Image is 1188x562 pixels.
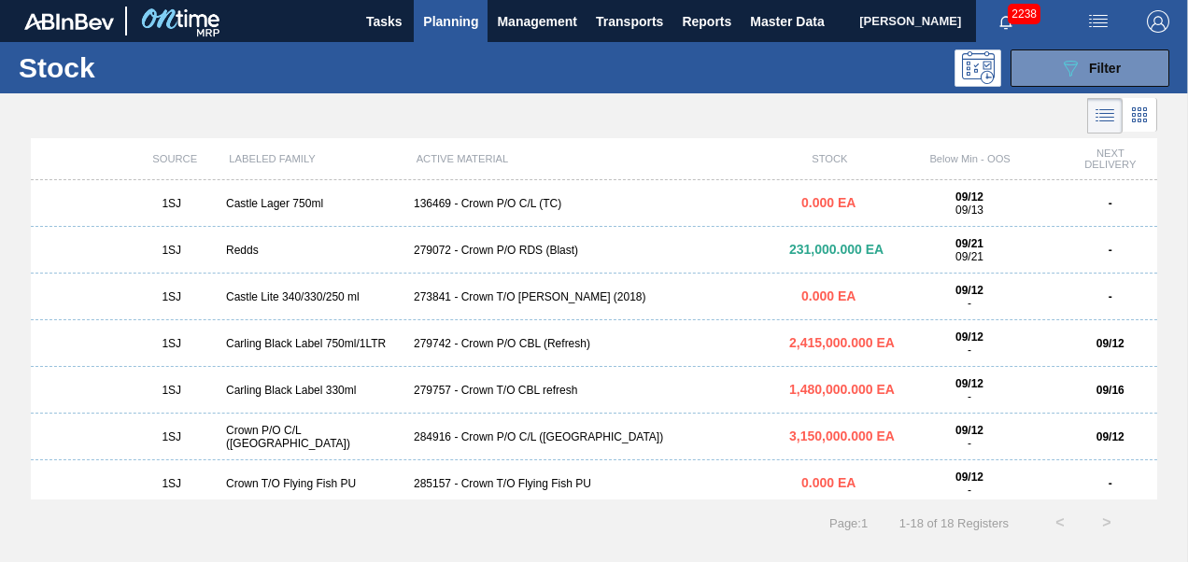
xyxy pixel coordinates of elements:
[162,290,181,303] span: 1SJ
[406,244,782,257] div: 279072 - Crown P/O RDS (Blast)
[162,384,181,397] span: 1SJ
[406,430,782,443] div: 284916 - Crown P/O C/L ([GEOGRAPHIC_DATA])
[968,297,971,310] span: -
[221,153,408,164] div: LABELED FAMILY
[406,290,782,303] div: 273841 - Crown T/O [PERSON_NAME] (2018)
[955,284,983,297] strong: 09/12
[968,484,971,497] span: -
[968,390,971,403] span: -
[801,475,856,490] span: 0.000 EA
[219,244,406,257] div: Redds
[801,195,856,210] span: 0.000 EA
[406,197,782,210] div: 136469 - Crown P/O C/L (TC)
[955,330,983,344] strong: 09/12
[955,204,983,217] span: 09/13
[1109,244,1112,257] strong: -
[219,337,406,350] div: Carling Black Label 750ml/1LTR
[789,382,895,397] span: 1,480,000.000 EA
[162,244,181,257] span: 1SJ
[1109,197,1112,210] strong: -
[955,190,983,204] strong: 09/12
[219,290,406,303] div: Castle Lite 340/330/250 ml
[1123,98,1157,133] div: Card Vision
[219,477,406,490] div: Crown T/O Flying Fish PU
[1037,499,1083,546] button: <
[1011,49,1169,87] button: Filter
[497,10,577,33] span: Management
[789,242,884,257] span: 231,000.000 EA
[955,377,983,390] strong: 09/12
[1083,499,1130,546] button: >
[955,471,983,484] strong: 09/12
[955,424,983,437] strong: 09/12
[423,10,478,33] span: Planning
[968,437,971,450] span: -
[1109,477,1112,490] strong: -
[1008,4,1040,24] span: 2238
[409,153,784,164] div: ACTIVE MATERIAL
[128,153,221,164] div: SOURCE
[1109,290,1112,303] strong: -
[1096,337,1124,350] strong: 09/12
[955,49,1001,87] div: Programming: no user selected
[363,10,404,33] span: Tasks
[162,477,181,490] span: 1SJ
[955,237,983,250] strong: 09/21
[162,197,181,210] span: 1SJ
[976,8,1036,35] button: Notifications
[219,384,406,397] div: Carling Black Label 330ml
[1064,148,1157,170] div: NEXT DELIVERY
[968,344,971,357] span: -
[876,153,1063,164] div: Below Min - OOS
[162,337,181,350] span: 1SJ
[406,477,782,490] div: 285157 - Crown T/O Flying Fish PU
[1096,384,1124,397] strong: 09/16
[1087,98,1123,133] div: List Vision
[750,10,824,33] span: Master Data
[596,10,663,33] span: Transports
[406,337,782,350] div: 279742 - Crown P/O CBL (Refresh)
[1089,61,1121,76] span: Filter
[219,424,406,450] div: Crown P/O C/L ([GEOGRAPHIC_DATA])
[783,153,876,164] div: STOCK
[24,13,114,30] img: TNhmsLtSVTkK8tSr43FrP2fwEKptu5GPRR3wAAAABJRU5ErkJggg==
[219,197,406,210] div: Castle Lager 750ml
[1147,10,1169,33] img: Logout
[1087,10,1110,33] img: userActions
[801,288,856,303] span: 0.000 EA
[1096,430,1124,443] strong: 09/12
[955,250,983,263] span: 09/21
[162,430,181,443] span: 1SJ
[896,516,1009,530] span: 1 - 18 of 18 Registers
[829,516,868,530] span: Page : 1
[789,335,895,350] span: 2,415,000.000 EA
[682,10,731,33] span: Reports
[789,429,895,443] span: 3,150,000.000 EA
[19,57,276,78] h1: Stock
[406,384,782,397] div: 279757 - Crown T/O CBL refresh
